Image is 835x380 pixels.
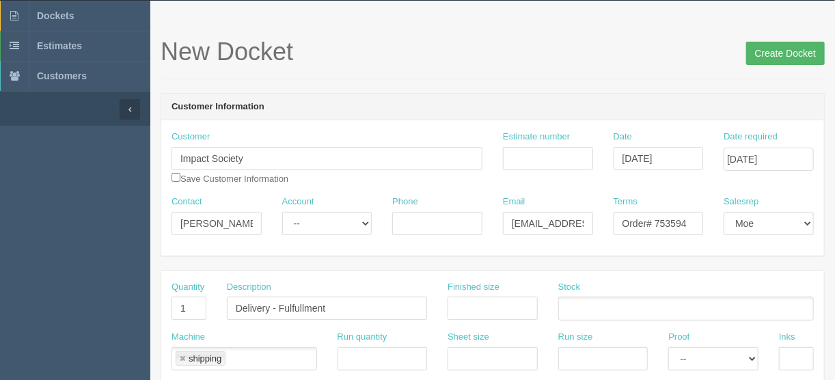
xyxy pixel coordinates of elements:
label: Phone [392,195,418,208]
input: Create Docket [746,42,825,65]
span: Dockets [37,10,74,21]
input: Enter customer name [172,147,482,170]
div: shipping [189,354,221,363]
label: Account [282,195,314,208]
label: Description [227,281,271,294]
label: Finished size [448,281,499,294]
label: Date required [724,131,778,144]
label: Salesrep [724,195,758,208]
label: Estimate number [503,131,570,144]
label: Date [614,131,632,144]
h1: New Docket [161,38,825,66]
label: Terms [614,195,638,208]
span: Customers [37,70,87,81]
div: Save Customer Information [172,131,482,185]
label: Quantity [172,281,204,294]
label: Customer [172,131,210,144]
label: Stock [558,281,581,294]
header: Customer Information [161,94,824,121]
label: Machine [172,331,205,344]
label: Email [503,195,525,208]
span: Estimates [37,40,82,51]
label: Sheet size [448,331,489,344]
label: Proof [668,331,689,344]
label: Contact [172,195,202,208]
label: Run quantity [338,331,387,344]
label: Inks [779,331,795,344]
label: Run size [558,331,593,344]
